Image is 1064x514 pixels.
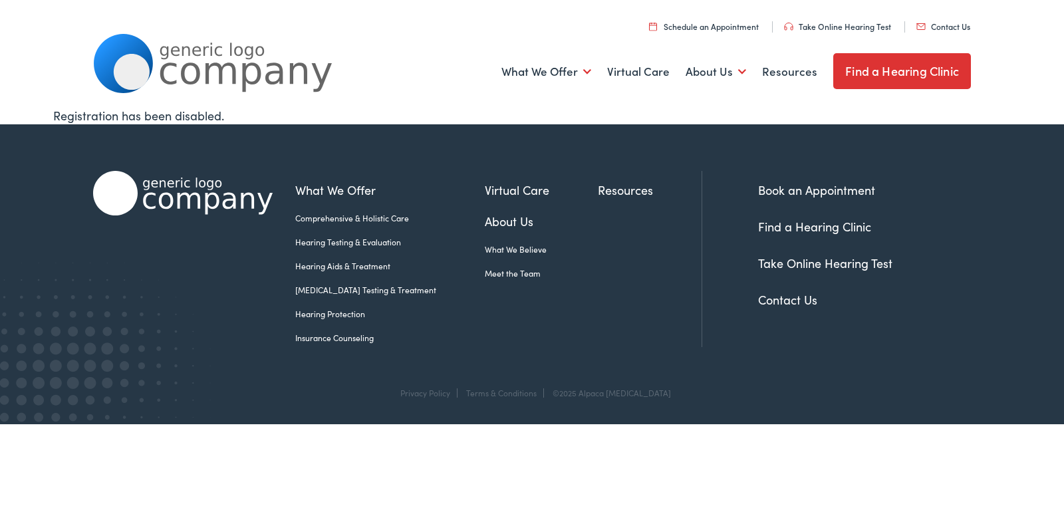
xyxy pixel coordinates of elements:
[758,255,892,271] a: Take Online Hearing Test
[485,267,598,279] a: Meet the Team
[916,23,926,30] img: utility icon
[833,53,971,89] a: Find a Hearing Clinic
[758,291,817,308] a: Contact Us
[758,218,871,235] a: Find a Hearing Clinic
[485,212,598,230] a: About Us
[400,387,450,398] a: Privacy Policy
[762,47,817,96] a: Resources
[295,260,485,272] a: Hearing Aids & Treatment
[485,181,598,199] a: Virtual Care
[485,243,598,255] a: What We Believe
[686,47,746,96] a: About Us
[649,21,759,32] a: Schedule an Appointment
[295,212,485,224] a: Comprehensive & Holistic Care
[93,171,273,215] img: Alpaca Audiology
[53,106,1011,124] div: Registration has been disabled.
[649,22,657,31] img: utility icon
[466,387,537,398] a: Terms & Conditions
[295,236,485,248] a: Hearing Testing & Evaluation
[598,181,702,199] a: Resources
[758,182,875,198] a: Book an Appointment
[784,23,793,31] img: utility icon
[607,47,670,96] a: Virtual Care
[295,284,485,296] a: [MEDICAL_DATA] Testing & Treatment
[295,332,485,344] a: Insurance Counseling
[784,21,891,32] a: Take Online Hearing Test
[295,308,485,320] a: Hearing Protection
[295,181,485,199] a: What We Offer
[546,388,671,398] div: ©2025 Alpaca [MEDICAL_DATA]
[916,21,970,32] a: Contact Us
[501,47,591,96] a: What We Offer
